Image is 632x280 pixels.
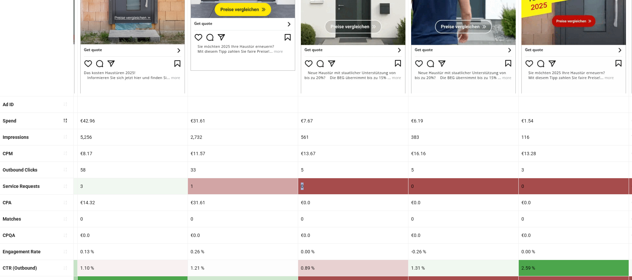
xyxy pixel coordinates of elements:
[298,227,408,243] div: €0.0
[78,244,188,260] div: 0.13 %
[408,178,518,194] div: 0
[3,151,13,156] b: CPM
[408,244,518,260] div: -0.26 %
[3,134,29,140] b: Impressions
[63,102,68,106] span: sort-ascending
[188,162,298,178] div: 33
[408,211,518,227] div: 0
[63,217,68,221] span: sort-ascending
[188,113,298,129] div: €31.61
[63,233,68,238] span: sort-ascending
[78,260,188,276] div: 1.10 %
[188,146,298,162] div: €11.57
[519,244,629,260] div: 0.00 %
[63,266,68,270] span: sort-ascending
[188,129,298,145] div: 2,732
[78,227,188,243] div: €0.0
[3,249,41,254] b: Engagement Rate
[188,211,298,227] div: 0
[298,211,408,227] div: 0
[63,134,68,139] span: sort-ascending
[408,260,518,276] div: 1.31 %
[78,178,188,194] div: 3
[78,211,188,227] div: 0
[63,167,68,172] span: sort-ascending
[519,260,629,276] div: 2.59 %
[519,129,629,145] div: 116
[78,162,188,178] div: 58
[519,178,629,194] div: 0
[78,195,188,211] div: €14.32
[3,102,14,107] b: Ad ID
[63,200,68,205] span: sort-ascending
[188,178,298,194] div: 1
[408,227,518,243] div: €0.0
[3,118,16,123] b: Spend
[3,200,11,205] b: CPA
[298,260,408,276] div: 0.89 %
[63,118,68,123] span: sort-descending
[78,146,188,162] div: €8.17
[408,195,518,211] div: €0.0
[298,113,408,129] div: €7.67
[78,113,188,129] div: €42.96
[63,151,68,156] span: sort-ascending
[408,129,518,145] div: 383
[3,167,37,173] b: Outbound Clicks
[188,227,298,243] div: €0.0
[63,249,68,254] span: sort-ascending
[3,184,40,189] b: Service Requests
[519,195,629,211] div: €0.0
[408,162,518,178] div: 5
[298,244,408,260] div: 0.00 %
[63,184,68,189] span: sort-ascending
[519,211,629,227] div: 0
[3,216,21,222] b: Matches
[3,233,15,238] b: CPQA
[298,178,408,194] div: 0
[408,146,518,162] div: €16.16
[298,162,408,178] div: 5
[519,162,629,178] div: 3
[519,113,629,129] div: €1.54
[298,129,408,145] div: 561
[188,260,298,276] div: 1.21 %
[519,146,629,162] div: €13.28
[188,195,298,211] div: €31.61
[408,113,518,129] div: €6.19
[3,265,37,271] b: CTR (Outbound)
[519,227,629,243] div: €0.0
[298,146,408,162] div: €13.67
[78,129,188,145] div: 5,256
[298,195,408,211] div: €0.0
[188,244,298,260] div: 0.26 %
